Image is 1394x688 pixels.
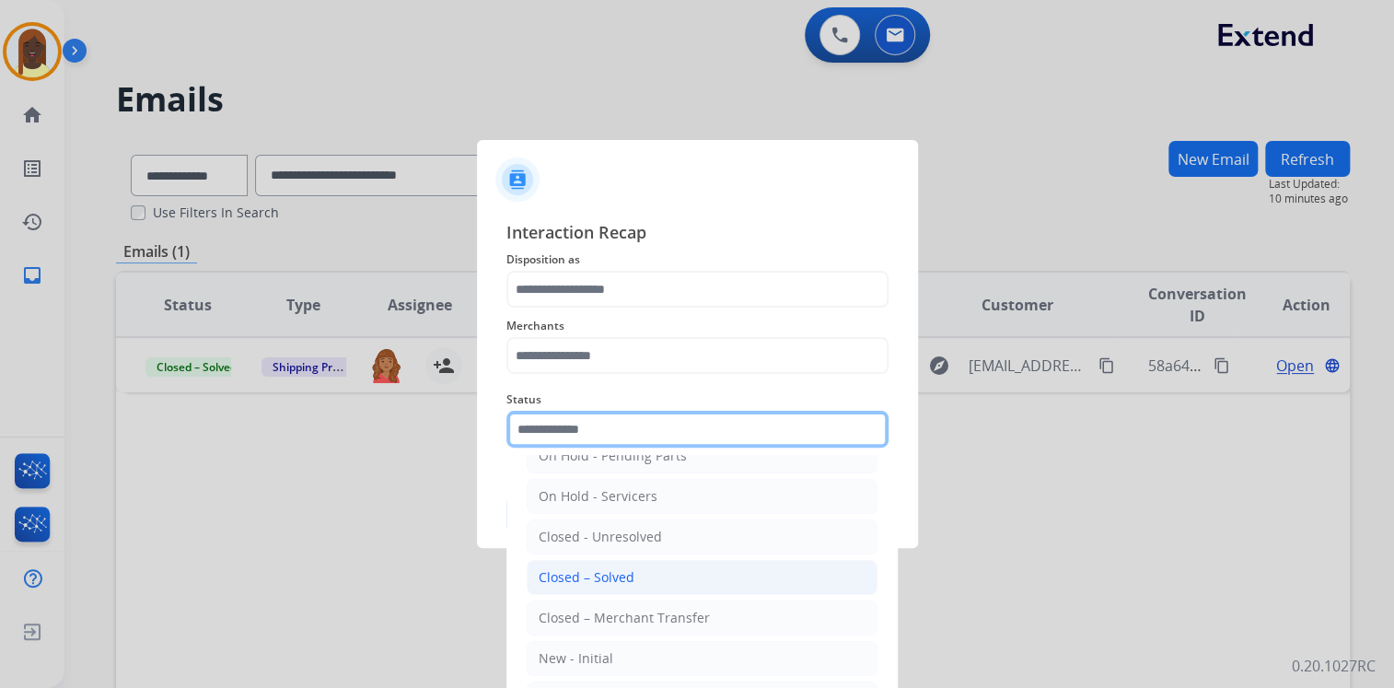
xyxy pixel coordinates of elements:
div: On Hold - Pending Parts [539,447,687,465]
p: 0.20.1027RC [1292,655,1376,677]
div: New - Initial [539,649,613,668]
div: Closed - Unresolved [539,528,662,546]
span: Disposition as [506,249,889,271]
span: Interaction Recap [506,219,889,249]
div: On Hold - Servicers [539,487,657,506]
span: Status [506,389,889,411]
img: contactIcon [495,157,540,202]
span: Merchants [506,315,889,337]
div: Closed – Solved [539,568,634,587]
div: Closed – Merchant Transfer [539,609,710,627]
